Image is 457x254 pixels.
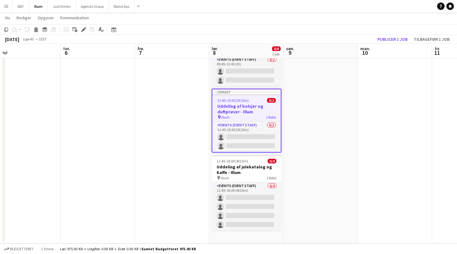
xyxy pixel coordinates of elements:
div: Løn 975.00 KR + Udgifter 0.00 KR + Diæt 0.00 KR = [60,247,196,251]
span: 9 [285,49,294,56]
div: 3 job [272,52,280,56]
button: Illum [29,0,48,12]
span: 8 [211,49,218,56]
span: Rediger [16,15,31,21]
a: Vis [2,14,13,22]
span: 11:45-16:00 (4t15m) [217,159,248,163]
span: Budgetteret [10,247,34,251]
span: 1 emne [40,247,55,251]
span: tir. [435,46,440,51]
app-card-role: Events (Event Staff)0/411:45-16:00 (4t15m) [212,182,281,231]
button: Agenda Group [76,0,109,12]
span: Uge 45 [21,37,36,41]
h3: Uddeling af bolsjer og duftprøver - Illum [212,103,281,115]
span: Opgaver [38,15,54,21]
span: 6 [62,49,70,56]
app-card-role: Events (Event Staff)0/209:45-12:45 (3t) [212,56,281,86]
button: Just Drinks [48,0,76,12]
a: Kommunikation [58,14,91,22]
span: Illum [221,176,229,180]
span: 0/2 [267,98,276,103]
span: man. [360,46,370,51]
span: fre. [137,46,144,51]
span: Illum [221,115,230,120]
span: 11:45-15:00 (3t15m) [217,98,249,103]
div: [DATE] [5,36,19,42]
a: Opgaver [35,14,57,22]
span: 10 [359,49,370,56]
button: Blond Aps [109,0,135,12]
span: 7 [136,49,144,56]
app-job-card: 11:45-16:00 (4t15m)0/4Uddeling af julekatalog og Kaffe - Illum Illum1 RolleEvents (Event Staff)0/... [212,155,281,231]
span: Vis [5,15,10,21]
span: 11 [434,49,440,56]
a: Rediger [14,14,34,22]
app-card-role: Events (Event Staff)0/211:45-15:00 (3t15m) [212,122,281,152]
span: 0/8 [272,46,281,51]
span: tor. [63,46,70,51]
span: Kommunikation [60,15,89,21]
div: Udkast [212,89,281,94]
button: BAT [13,0,29,12]
h3: Uddeling af julekatalog og Kaffe - Illum [212,164,281,175]
button: Publicer 1 job [375,35,410,43]
span: lør. [212,46,218,51]
button: Tilbagefør 1 job [411,35,452,43]
span: 0/4 [268,159,276,163]
span: søn. [286,46,294,51]
span: 1 Rolle [266,176,276,180]
button: Budgetteret [3,246,35,252]
div: CEST [39,37,47,41]
span: Samlet budgetteret 975.00 KR [141,247,196,251]
span: 1 Rolle [266,115,276,120]
app-job-card: Udkast11:45-15:00 (3t15m)0/2Uddeling af bolsjer og duftprøver - Illum Illum1 RolleEvents (Event S... [212,89,281,153]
